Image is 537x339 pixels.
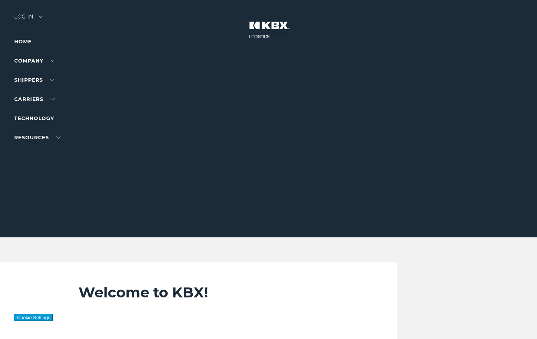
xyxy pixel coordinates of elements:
[14,77,54,83] a: SHIPPERS
[242,14,295,45] img: kbx logo
[14,96,55,102] a: Carriers
[14,134,60,141] a: RESOURCES
[79,284,369,301] h2: Welcome to KBX!
[14,14,43,25] div: Log in
[14,115,54,122] a: Technology
[38,16,43,18] img: arrow
[14,38,32,45] a: Home
[14,314,53,321] button: Cookie Settings
[14,58,55,64] a: Company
